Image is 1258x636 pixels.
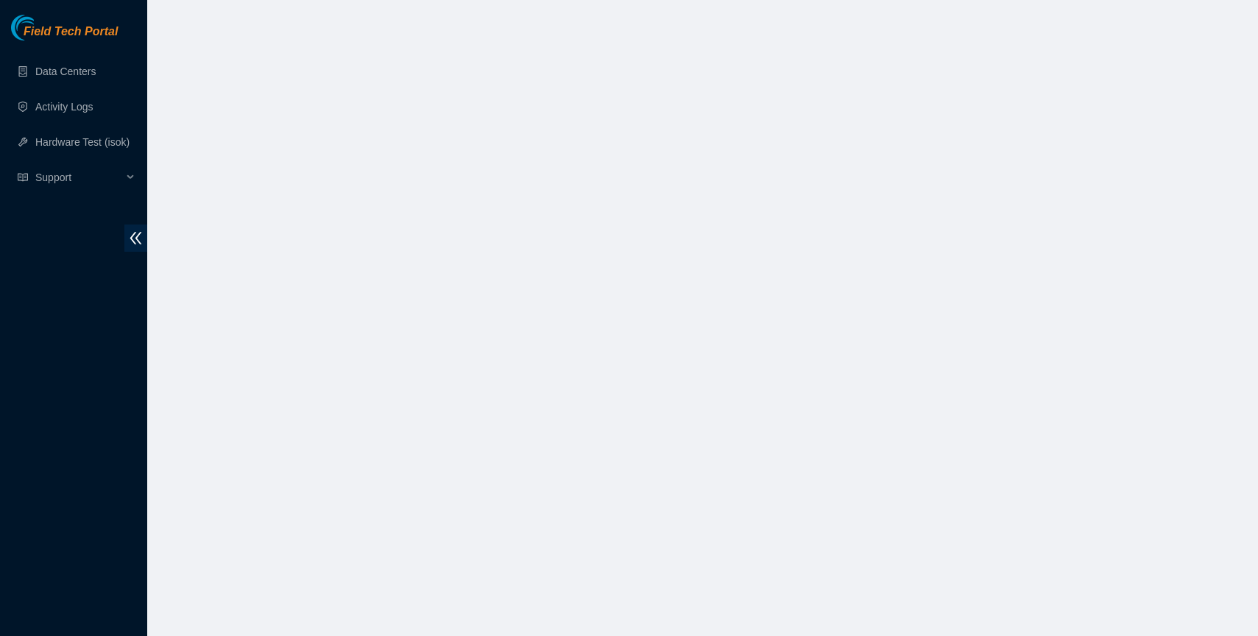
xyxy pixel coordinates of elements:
a: Activity Logs [35,101,93,113]
span: double-left [124,225,147,252]
a: Data Centers [35,66,96,77]
span: Field Tech Portal [24,25,118,39]
a: Hardware Test (isok) [35,136,130,148]
a: Akamai TechnologiesField Tech Portal [11,26,118,46]
img: Akamai Technologies [11,15,74,40]
span: Support [35,163,122,192]
span: read [18,172,28,183]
